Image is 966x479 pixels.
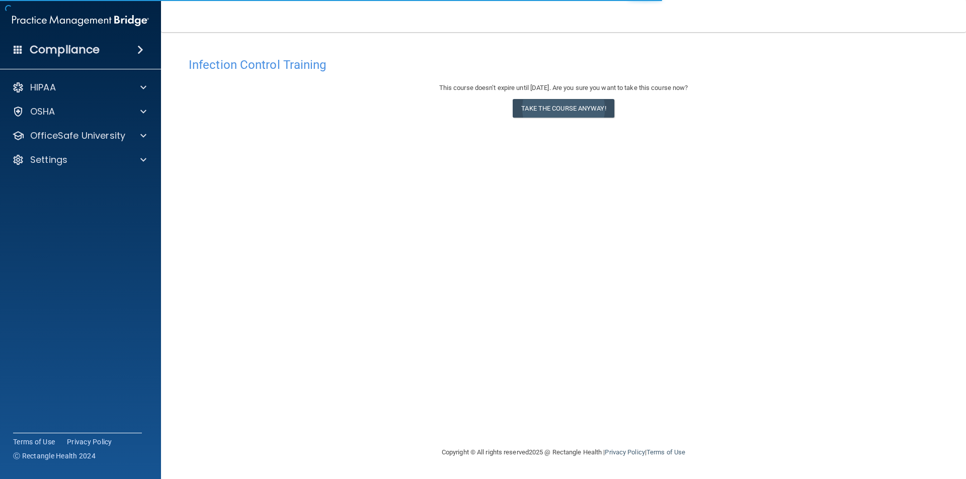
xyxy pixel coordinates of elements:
div: This course doesn’t expire until [DATE]. Are you sure you want to take this course now? [189,82,938,94]
img: PMB logo [12,11,149,31]
h4: Infection Control Training [189,58,938,71]
p: OfficeSafe University [30,130,125,142]
a: Terms of Use [647,448,685,456]
a: Settings [12,154,146,166]
button: Take the course anyway! [513,99,614,118]
a: Privacy Policy [67,437,112,447]
a: Privacy Policy [605,448,645,456]
span: Ⓒ Rectangle Health 2024 [13,451,96,461]
a: OfficeSafe University [12,130,146,142]
p: OSHA [30,106,55,118]
p: Settings [30,154,67,166]
a: HIPAA [12,81,146,93]
p: HIPAA [30,81,56,93]
div: Copyright © All rights reserved 2025 @ Rectangle Health | | [380,436,747,468]
h4: Compliance [30,43,100,57]
a: OSHA [12,106,146,118]
a: Terms of Use [13,437,55,447]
